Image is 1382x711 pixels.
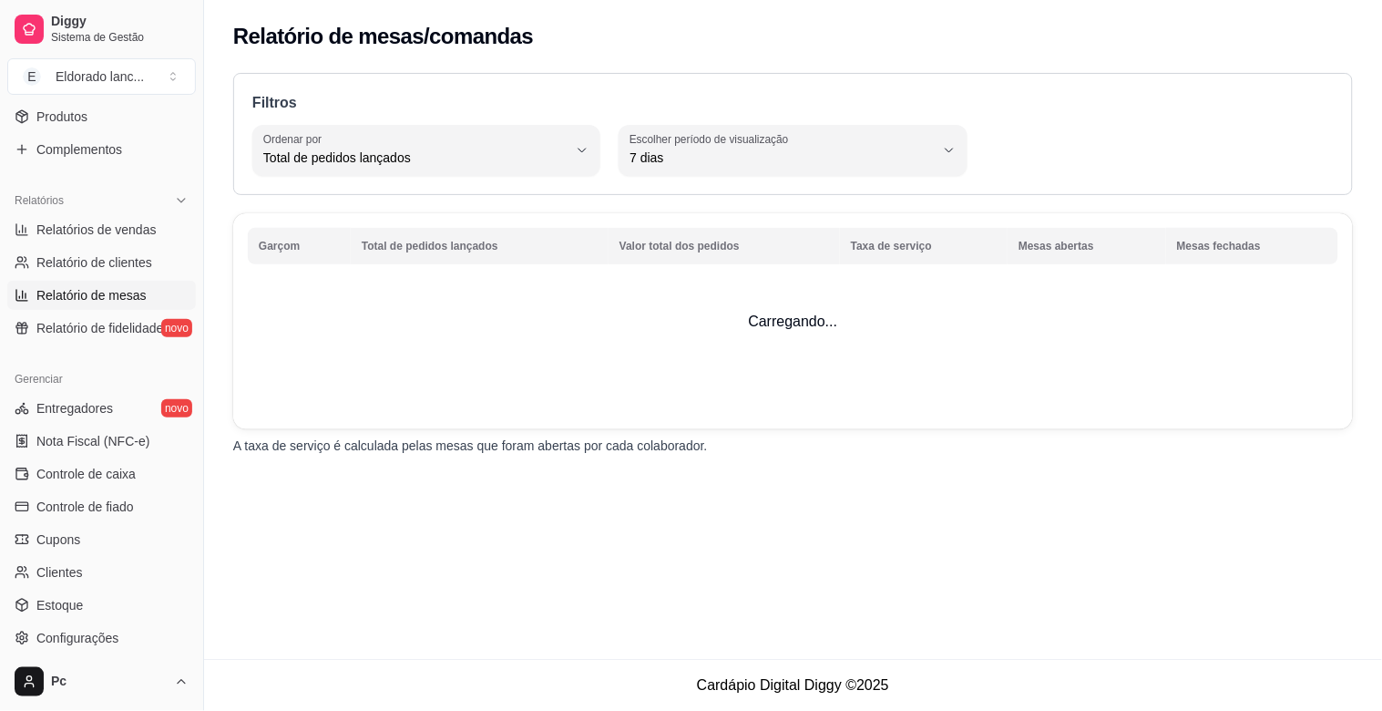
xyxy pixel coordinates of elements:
a: Produtos [7,102,196,131]
a: Controle de fiado [7,492,196,521]
span: Produtos [36,108,87,126]
button: Escolher período de visualização7 dias [619,125,967,176]
button: Select a team [7,58,196,95]
span: Complementos [36,140,122,159]
a: Relatório de fidelidadenovo [7,314,196,343]
p: A taxa de serviço é calculada pelas mesas que foram abertas por cada colaborador. [233,437,1353,455]
span: Total de pedidos lançados [263,149,568,167]
span: Relatórios [15,193,64,208]
span: Clientes [36,563,83,582]
span: Relatórios de vendas [36,221,157,239]
span: Diggy [51,14,189,30]
span: Relatório de mesas [36,286,147,304]
span: Controle de caixa [36,465,136,483]
a: Cupons [7,525,196,554]
label: Ordenar por [263,131,328,147]
span: Relatório de clientes [36,253,152,272]
span: Cupons [36,531,80,549]
div: Eldorado lanc ... [56,67,144,86]
span: Pc [51,674,167,690]
a: Relatório de mesas [7,281,196,310]
a: Controle de caixa [7,459,196,489]
div: Gerenciar [7,365,196,394]
a: Relatórios de vendas [7,215,196,244]
a: Entregadoresnovo [7,394,196,423]
span: 7 dias [630,149,934,167]
button: Ordenar porTotal de pedidos lançados [252,125,600,176]
a: Complementos [7,135,196,164]
span: E [23,67,41,86]
a: Nota Fiscal (NFC-e) [7,427,196,456]
a: Configurações [7,623,196,653]
span: Estoque [36,596,83,614]
label: Escolher período de visualização [630,131,794,147]
h2: Relatório de mesas/comandas [233,22,533,51]
span: Nota Fiscal (NFC-e) [36,432,149,450]
button: Pc [7,660,196,704]
span: Controle de fiado [36,498,134,516]
a: DiggySistema de Gestão [7,7,196,51]
a: Clientes [7,558,196,587]
span: Relatório de fidelidade [36,319,163,337]
td: Carregando... [233,213,1353,429]
span: Sistema de Gestão [51,30,189,45]
a: Estoque [7,591,196,620]
a: Relatório de clientes [7,248,196,277]
footer: Cardápio Digital Diggy © 2025 [204,659,1382,711]
span: Configurações [36,629,118,647]
span: Entregadores [36,399,113,417]
p: Filtros [252,92,1334,114]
